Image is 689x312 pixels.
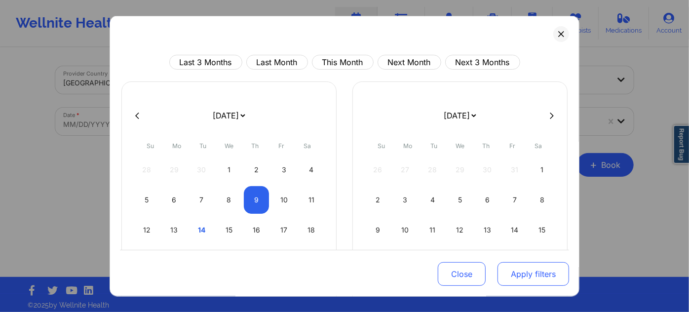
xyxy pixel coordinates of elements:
[217,156,242,184] div: Wed Oct 01 2025
[147,142,154,150] abbr: Sunday
[378,55,441,70] button: Next Month
[312,55,374,70] button: This Month
[244,246,269,274] div: Thu Oct 23 2025
[502,246,528,274] div: Fri Nov 21 2025
[475,186,500,214] div: Thu Nov 06 2025
[162,186,187,214] div: Mon Oct 06 2025
[199,142,206,150] abbr: Tuesday
[502,186,528,214] div: Fri Nov 07 2025
[365,186,390,214] div: Sun Nov 02 2025
[535,142,542,150] abbr: Saturday
[189,216,214,244] div: Tue Oct 14 2025
[304,142,311,150] abbr: Saturday
[475,246,500,274] div: Thu Nov 20 2025
[172,142,181,150] abbr: Monday
[438,262,486,286] button: Close
[299,246,324,274] div: Sat Oct 25 2025
[420,186,445,214] div: Tue Nov 04 2025
[530,246,555,274] div: Sat Nov 22 2025
[217,216,242,244] div: Wed Oct 15 2025
[252,142,259,150] abbr: Thursday
[189,186,214,214] div: Tue Oct 07 2025
[169,55,242,70] button: Last 3 Months
[420,216,445,244] div: Tue Nov 11 2025
[134,246,159,274] div: Sun Oct 19 2025
[483,142,490,150] abbr: Thursday
[365,216,390,244] div: Sun Nov 09 2025
[498,262,569,286] button: Apply filters
[134,186,159,214] div: Sun Oct 05 2025
[271,156,297,184] div: Fri Oct 03 2025
[420,246,445,274] div: Tue Nov 18 2025
[299,216,324,244] div: Sat Oct 18 2025
[162,246,187,274] div: Mon Oct 20 2025
[278,142,284,150] abbr: Friday
[530,156,555,184] div: Sat Nov 01 2025
[244,156,269,184] div: Thu Oct 02 2025
[448,186,473,214] div: Wed Nov 05 2025
[299,156,324,184] div: Sat Oct 04 2025
[475,216,500,244] div: Thu Nov 13 2025
[448,216,473,244] div: Wed Nov 12 2025
[271,186,297,214] div: Fri Oct 10 2025
[530,186,555,214] div: Sat Nov 08 2025
[225,142,233,150] abbr: Wednesday
[456,142,464,150] abbr: Wednesday
[530,216,555,244] div: Sat Nov 15 2025
[217,186,242,214] div: Wed Oct 08 2025
[365,246,390,274] div: Sun Nov 16 2025
[448,246,473,274] div: Wed Nov 19 2025
[509,142,515,150] abbr: Friday
[246,55,308,70] button: Last Month
[189,246,214,274] div: Tue Oct 21 2025
[445,55,520,70] button: Next 3 Months
[134,216,159,244] div: Sun Oct 12 2025
[378,142,385,150] abbr: Sunday
[393,246,418,274] div: Mon Nov 17 2025
[299,186,324,214] div: Sat Oct 11 2025
[502,216,528,244] div: Fri Nov 14 2025
[430,142,437,150] abbr: Tuesday
[217,246,242,274] div: Wed Oct 22 2025
[162,216,187,244] div: Mon Oct 13 2025
[271,216,297,244] div: Fri Oct 17 2025
[271,246,297,274] div: Fri Oct 24 2025
[393,186,418,214] div: Mon Nov 03 2025
[393,216,418,244] div: Mon Nov 10 2025
[244,216,269,244] div: Thu Oct 16 2025
[403,142,412,150] abbr: Monday
[244,186,269,214] div: Thu Oct 09 2025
